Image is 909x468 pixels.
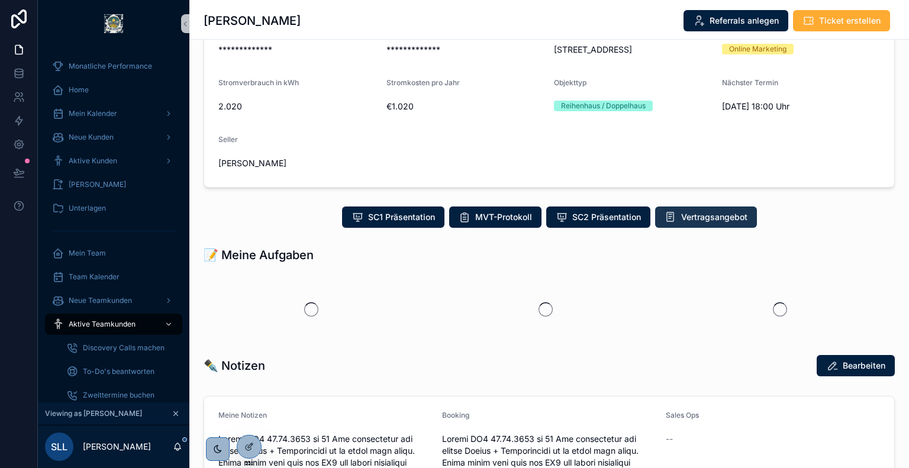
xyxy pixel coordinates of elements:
span: Booking [442,411,469,419]
span: Team Kalender [69,272,120,282]
button: Vertragsangebot [655,206,757,228]
span: Unterlagen [69,204,106,213]
span: [PERSON_NAME] [69,180,126,189]
span: SC2 Präsentation [572,211,641,223]
a: [PERSON_NAME] [45,174,182,195]
button: Ticket erstellen [793,10,890,31]
h1: [PERSON_NAME] [204,12,301,29]
a: Aktive Kunden [45,150,182,172]
p: [PERSON_NAME] [83,441,151,453]
span: Monatliche Performance [69,62,152,71]
span: Meine Notizen [218,411,267,419]
img: App logo [104,14,123,33]
span: [STREET_ADDRESS] [554,44,713,56]
span: Viewing as [PERSON_NAME] [45,409,142,418]
span: SLL [51,440,67,454]
button: SC1 Präsentation [342,206,444,228]
button: Bearbeiten [817,355,895,376]
span: [DATE] 18:00 Uhr [722,101,881,112]
span: Aktive Kunden [69,156,117,166]
span: Referrals anlegen [710,15,779,27]
span: Neue Teamkunden [69,296,132,305]
span: Home [69,85,89,95]
a: Neue Teamkunden [45,290,182,311]
a: Team Kalender [45,266,182,288]
span: [PERSON_NAME] [218,157,377,169]
span: Seller [218,135,238,144]
span: Stromkosten pro Jahr [386,78,460,87]
a: Home [45,79,182,101]
span: Neue Kunden [69,133,114,142]
span: Sales Ops [666,411,699,419]
span: Zweittermine buchen [83,390,154,400]
a: Mein Team [45,243,182,264]
a: Aktive Teamkunden [45,314,182,335]
span: SC1 Präsentation [368,211,435,223]
a: Unterlagen [45,198,182,219]
div: Reihenhaus / Doppelhaus [561,101,646,111]
h1: ✒️ Notizen [204,357,265,374]
span: Discovery Calls machen [83,343,165,353]
a: Discovery Calls machen [59,337,182,359]
span: Bearbeiten [843,360,885,372]
span: €1.020 [386,101,545,112]
a: Neue Kunden [45,127,182,148]
button: MVT-Protokoll [449,206,541,228]
button: SC2 Präsentation [546,206,650,228]
a: Zweittermine buchen [59,385,182,406]
a: Mein Kalender [45,103,182,124]
span: Mein Team [69,248,106,258]
span: Aktive Teamkunden [69,319,136,329]
a: To-Do's beantworten [59,361,182,382]
span: Objekttyp [554,78,586,87]
span: Vertragsangebot [681,211,747,223]
a: Monatliche Performance [45,56,182,77]
span: 2.020 [218,101,377,112]
button: Referrals anlegen [684,10,788,31]
span: MVT-Protokoll [475,211,532,223]
span: Stromverbrauch in kWh [218,78,299,87]
span: To-Do's beantworten [83,367,154,376]
span: Nächster Termin [722,78,778,87]
span: Ticket erstellen [819,15,881,27]
span: Mein Kalender [69,109,117,118]
span: -- [666,433,673,445]
div: Online Marketing [729,44,786,54]
div: scrollable content [38,47,189,402]
h1: 📝 Meine Aufgaben [204,247,314,263]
